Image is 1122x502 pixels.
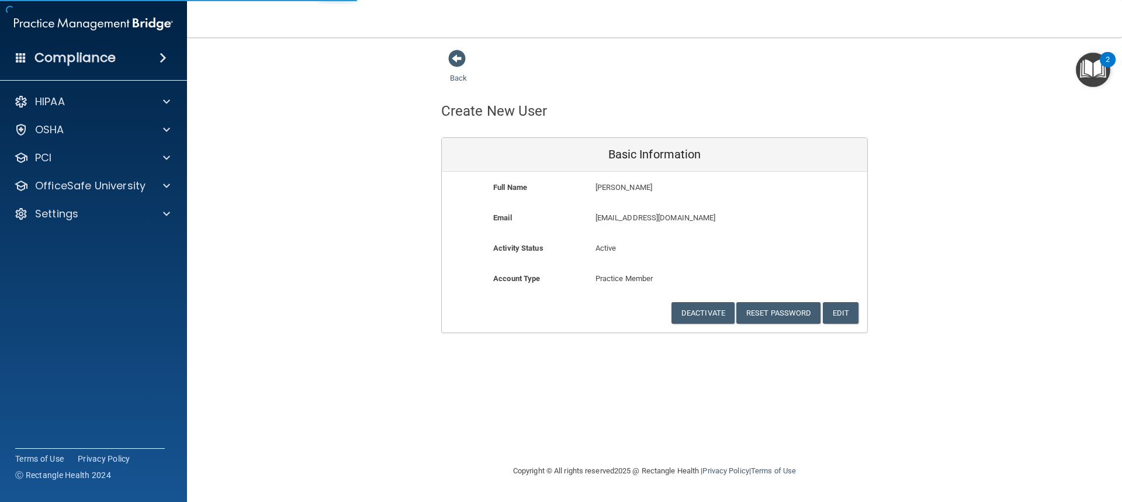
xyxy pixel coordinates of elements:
[441,452,868,490] div: Copyright © All rights reserved 2025 @ Rectangle Health | |
[14,179,170,193] a: OfficeSafe University
[35,95,65,109] p: HIPAA
[15,469,111,481] span: Ⓒ Rectangle Health 2024
[35,207,78,221] p: Settings
[441,103,548,119] h4: Create New User
[14,12,173,36] img: PMB logo
[450,60,467,82] a: Back
[34,50,116,66] h4: Compliance
[15,453,64,465] a: Terms of Use
[493,244,543,252] b: Activity Status
[1076,53,1110,87] button: Open Resource Center, 2 new notifications
[493,274,540,283] b: Account Type
[595,211,782,225] p: [EMAIL_ADDRESS][DOMAIN_NAME]
[595,272,714,286] p: Practice Member
[595,241,714,255] p: Active
[35,179,146,193] p: OfficeSafe University
[35,151,51,165] p: PCI
[493,183,527,192] b: Full Name
[78,453,130,465] a: Privacy Policy
[14,95,170,109] a: HIPAA
[823,302,858,324] button: Edit
[595,181,782,195] p: [PERSON_NAME]
[442,138,867,172] div: Basic Information
[14,123,170,137] a: OSHA
[14,207,170,221] a: Settings
[1106,60,1110,75] div: 2
[14,151,170,165] a: PCI
[35,123,64,137] p: OSHA
[736,302,820,324] button: Reset Password
[702,466,749,475] a: Privacy Policy
[751,466,796,475] a: Terms of Use
[493,213,512,222] b: Email
[671,302,735,324] button: Deactivate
